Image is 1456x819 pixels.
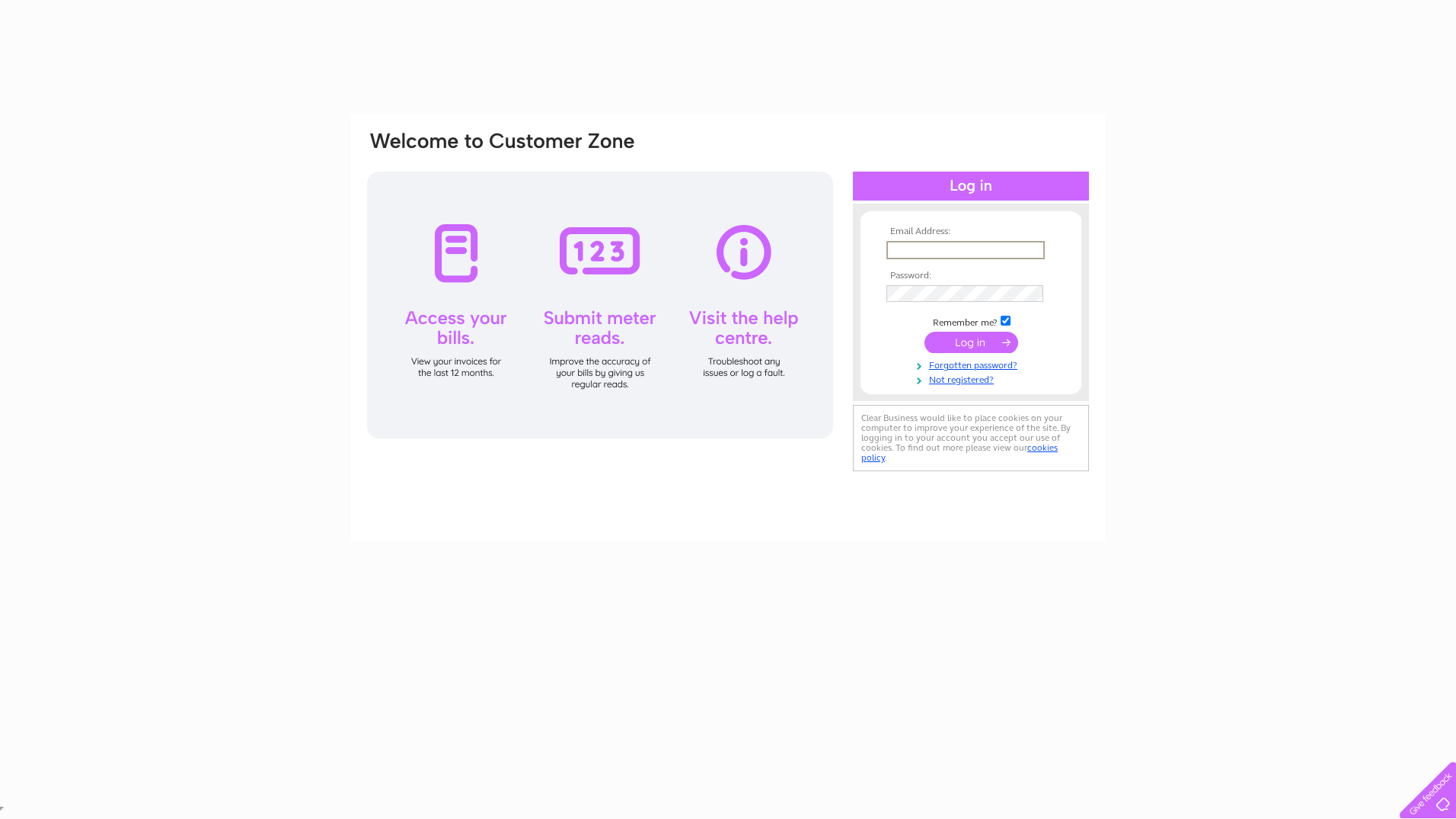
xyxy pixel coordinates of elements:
input: Submit [924,332,1018,353]
td: Remember me? [883,313,1059,329]
a: cookies policy [861,442,1058,463]
a: Forgotten password? [886,357,1059,371]
a: Not registered? [886,371,1059,386]
div: Clear Business would like to place cookies on your computer to improve your experience of the sit... [853,405,1089,471]
th: Password: [883,271,1059,281]
th: Email Address: [883,226,1059,237]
